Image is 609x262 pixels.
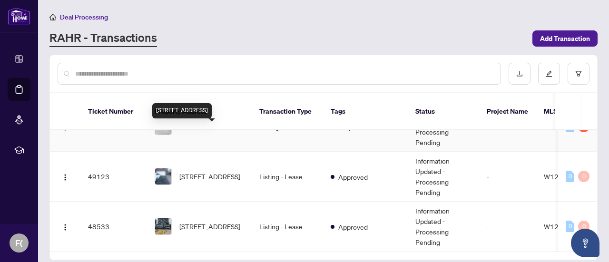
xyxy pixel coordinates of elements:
span: [STREET_ADDRESS] [179,221,240,232]
img: thumbnail-img [155,218,171,234]
span: edit [546,70,552,77]
td: Listing - Lease [252,202,323,252]
button: Logo [58,219,73,234]
td: - [479,152,536,202]
div: [STREET_ADDRESS] [152,103,212,118]
th: Transaction Type [252,93,323,130]
div: 0 [578,171,589,182]
span: home [49,14,56,20]
button: filter [568,63,589,85]
span: [STREET_ADDRESS] [179,171,240,182]
img: logo [8,7,30,25]
span: download [516,70,523,77]
th: Ticket Number [80,93,147,130]
th: Property Address [147,93,252,130]
td: 49123 [80,152,147,202]
span: Approved [338,172,368,182]
a: RAHR - Transactions [49,30,157,47]
span: filter [575,70,582,77]
td: Information Updated - Processing Pending [408,152,479,202]
th: Status [408,93,479,130]
button: Open asap [571,229,599,257]
button: Add Transaction [532,30,598,47]
span: W12350523 [544,172,584,181]
span: Approved [338,222,368,232]
button: download [509,63,530,85]
button: edit [538,63,560,85]
th: Project Name [479,93,536,130]
span: Deal Processing [60,13,108,21]
span: Add Transaction [540,31,590,46]
th: Tags [323,93,408,130]
td: - [479,202,536,252]
button: Logo [58,169,73,184]
td: Information Updated - Processing Pending [408,202,479,252]
td: 48533 [80,202,147,252]
div: 0 [566,221,574,232]
img: thumbnail-img [155,168,171,184]
td: Listing - Lease [252,152,323,202]
div: 0 [566,171,574,182]
img: Logo [61,174,69,181]
span: F( [15,236,23,250]
img: Logo [61,223,69,231]
th: MLS # [536,93,593,130]
div: 0 [578,221,589,232]
span: W12343125 [544,222,584,231]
